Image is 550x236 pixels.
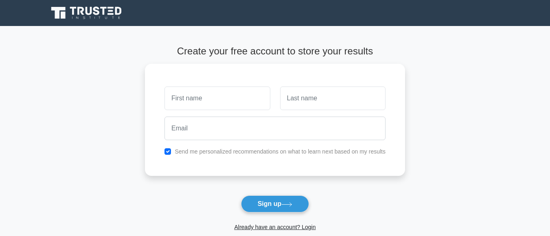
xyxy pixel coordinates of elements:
label: Send me personalized recommendations on what to learn next based on my results [175,148,386,155]
input: Last name [280,87,386,110]
button: Sign up [241,195,309,212]
input: First name [164,87,270,110]
h4: Create your free account to store your results [145,45,405,57]
a: Already have an account? Login [234,224,316,230]
input: Email [164,117,386,140]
